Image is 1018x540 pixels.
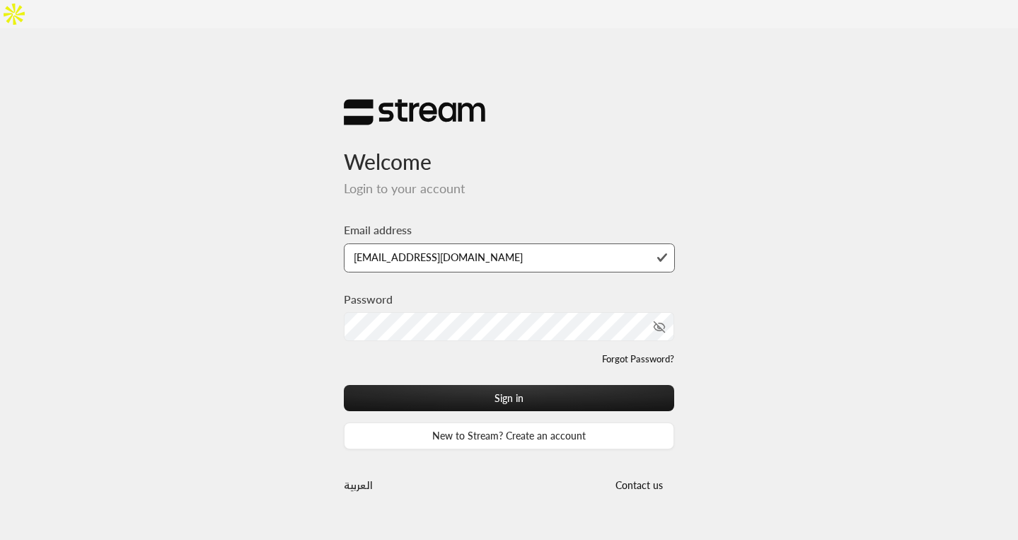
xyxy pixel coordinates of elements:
button: toggle password visibility [647,315,671,339]
img: Stream Logo [344,98,485,126]
label: Password [344,291,393,308]
button: Contact us [604,472,675,498]
a: Contact us [604,479,675,491]
h5: Login to your account [344,181,675,197]
a: Forgot Password? [602,352,674,367]
a: New to Stream? Create an account [344,423,675,449]
label: Email address [344,222,412,239]
input: Type your email here [344,243,676,272]
button: Sign in [344,385,675,411]
h3: Welcome [344,126,675,175]
a: العربية [344,472,373,498]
